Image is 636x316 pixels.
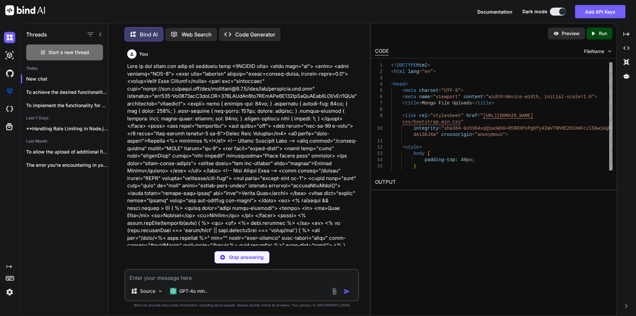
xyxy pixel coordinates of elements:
span: name [419,94,430,99]
img: githubDark [4,68,15,79]
h2: Last Month [21,139,108,144]
p: To implement the functionality for previewing images,... [26,102,108,109]
span: > [405,82,408,87]
div: 12 [375,144,383,151]
span: dAiS6JXm" [413,132,439,137]
span: 40px [461,157,472,162]
div: 1 [375,62,383,69]
span: [URL][DOMAIN_NAME] [483,113,533,118]
div: 2 [375,69,383,75]
span: padding-top: [424,157,458,162]
span: = [438,126,441,131]
span: " [461,119,463,125]
div: 8 [375,106,383,113]
div: 5 [375,88,383,94]
p: New chat [26,76,108,82]
p: **Handling Rate Limiting in Node.js APIs**: 1.... [26,125,108,132]
span: link [405,113,416,118]
span: > [505,132,508,137]
img: darkAi-studio [4,50,15,61]
span: </ [472,100,477,106]
span: = [472,132,474,137]
span: > [427,63,430,68]
span: Dark mode [522,8,547,15]
h2: Today [21,66,108,71]
span: > [419,145,422,150]
span: Documentation [477,9,512,15]
span: content [463,94,483,99]
h2: OUTPUT [371,174,616,190]
img: icon [344,288,350,295]
h1: Threads [26,31,47,38]
img: chevron down [607,48,612,54]
span: "width=device-width, initial-scale=1.0" [486,94,594,99]
span: head [394,82,405,87]
div: CODE [375,47,389,55]
span: ; [472,157,474,162]
span: = [483,94,486,99]
span: html [394,69,405,74]
img: preview [553,31,559,36]
span: > [461,88,463,93]
span: charset [419,88,439,93]
span: > [419,100,422,106]
span: { [427,151,430,156]
img: Pick Models [157,288,163,294]
p: Run [599,30,607,37]
h6: You [139,51,148,57]
span: = [438,88,441,93]
span: meta [405,88,416,93]
img: darkChat [4,32,15,43]
span: < [402,94,405,99]
div: 6 [375,94,383,100]
div: 14 [375,157,383,163]
span: <!DOCTYPE [391,63,416,68]
span: < [391,69,394,74]
span: = [477,113,480,118]
p: Preview [562,30,580,37]
span: = [419,69,422,74]
span: FcJlSAwiGgFAW/ [580,126,619,131]
p: The error you're encountering in your EJS... [26,162,108,168]
img: premium [4,86,15,97]
div: 10 [375,125,383,132]
span: lang [408,69,419,74]
div: 11 [375,138,383,144]
span: < [391,82,394,87]
span: Mongo File Uploads [422,100,472,106]
span: "anonymous" [475,132,505,137]
div: 4 [375,81,383,88]
p: Web Search [182,31,212,38]
span: title [405,100,419,106]
div: 15 [375,163,383,169]
div: 7 [375,100,383,106]
div: 16 [375,169,383,176]
p: Stop answering [229,254,264,261]
span: > [491,100,494,106]
span: style [405,145,419,150]
button: Documentation [477,8,512,15]
p: Bind can provide inaccurate information, including about people. Always double-check its answers.... [125,303,359,308]
span: "viewport" [433,94,461,99]
span: FileName [584,48,604,55]
span: < [402,113,405,118]
p: To allow the upload of additional file... [26,149,108,155]
div: 9 [375,113,383,119]
div: 3 [375,75,383,81]
span: meta [405,94,416,99]
img: GPT-4o mini [170,288,177,294]
img: attachment [331,287,338,295]
span: html [416,63,427,68]
span: crossorigin [441,132,472,137]
span: integrity [413,126,439,131]
p: Code Generator [235,31,275,38]
p: To achieve the desired functionality whe... [26,89,108,95]
span: "en" [422,69,433,74]
span: title [477,100,491,106]
span: "sha384-Gn5384xqQ1aoWXA+058RXPxPg6fy4IWvTNh0E263Xm [441,126,580,131]
span: < [402,100,405,106]
div: 13 [375,151,383,157]
span: body [413,151,425,156]
span: rel [419,113,427,118]
span: Start a new thread [48,49,89,56]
